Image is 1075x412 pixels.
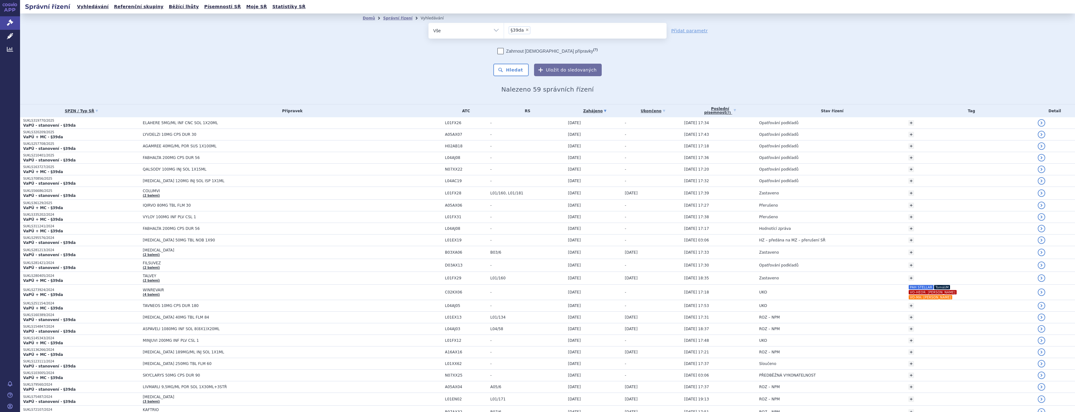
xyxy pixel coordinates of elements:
[143,385,299,389] span: LIVMARLI 9,5MG/ML POR SOL 1X30ML+3STŘ
[445,238,487,242] span: L01EX19
[1035,104,1075,117] th: Detail
[759,304,767,308] span: UKO
[568,385,581,389] span: [DATE]
[625,215,626,219] span: -
[23,177,140,181] p: SUKLS70856/2025
[568,304,581,308] span: [DATE]
[568,362,581,366] span: [DATE]
[445,203,487,208] span: A05AX06
[490,385,565,389] span: A05/6
[501,86,594,93] span: Nalezeno 59 správních řízení
[684,104,756,117] a: Poslednípísemnost(?)
[684,156,709,160] span: [DATE] 17:36
[490,215,565,219] span: -
[625,350,638,354] span: [DATE]
[1038,274,1045,282] a: detail
[568,132,581,137] span: [DATE]
[143,189,299,193] span: COLUMVI
[625,203,626,208] span: -
[1038,288,1045,296] a: detail
[490,132,565,137] span: -
[490,373,565,378] span: -
[167,3,201,11] a: Běžící lhůty
[445,121,487,125] span: L01FX26
[143,373,299,378] span: SKYCLARYS 50MG CPS DUR 90
[684,263,709,267] span: [DATE] 17:30
[1038,360,1045,367] a: detail
[445,362,487,366] span: L01XX62
[23,306,63,310] strong: VaPÚ + MC - §39da
[625,315,638,320] span: [DATE]
[759,263,798,267] span: Opatřování podkladů
[23,135,63,139] strong: VaPÚ + MC - §39da
[1038,225,1045,232] a: detail
[1038,395,1045,403] a: detail
[23,158,76,162] strong: VaPÚ - stanovení - §39da
[1038,213,1045,221] a: detail
[445,338,487,343] span: L01FX12
[445,156,487,160] span: L04AJ08
[1038,166,1045,173] a: detail
[1038,142,1045,150] a: detail
[143,167,299,172] span: QALSODY 100MG INJ SOL 1X15ML
[759,338,767,343] span: UKO
[1038,302,1045,309] a: detail
[1038,189,1045,197] a: detail
[143,194,160,197] a: (2 balení)
[445,304,487,308] span: L04AJ05
[1038,119,1045,127] a: detail
[23,371,140,375] p: SUKLS103005/2024
[143,266,160,269] a: (2 balení)
[490,226,565,231] span: -
[490,276,565,280] span: L01/160
[143,179,299,183] span: [MEDICAL_DATA] 120MG INJ SOL ISP 1X1ML
[759,191,779,195] span: Zastaveno
[445,179,487,183] span: L04AC19
[1038,337,1045,344] a: detail
[143,144,299,148] span: AGAMREE 40MG/ML POR SUS 1X100ML
[23,107,140,115] a: SPZN / Typ SŘ
[490,121,565,125] span: -
[1038,236,1045,244] a: detail
[759,215,778,219] span: Přerušeno
[908,326,914,332] a: +
[684,373,709,378] span: [DATE] 03:06
[625,373,626,378] span: -
[143,253,160,256] a: (2 balení)
[445,315,487,320] span: L01EX13
[445,385,487,389] span: A05AX04
[625,179,626,183] span: -
[23,387,76,392] strong: VaPÚ - stanovení - §39da
[445,191,487,195] span: L01FX28
[490,362,565,366] span: -
[23,236,140,240] p: SUKLS295576/2024
[23,253,76,257] strong: VaPÚ - stanovení - §39da
[625,167,626,172] span: -
[490,290,565,294] span: -
[908,237,914,243] a: +
[442,104,487,117] th: ATC
[568,338,581,343] span: [DATE]
[23,181,76,186] strong: VaPÚ - stanovení - §39da
[23,193,76,198] strong: VaPÚ - stanovení - §39da
[490,263,565,267] span: -
[909,290,957,294] i: VO-HEOR: [PERSON_NAME]
[759,362,776,366] span: Sloučeno
[625,226,626,231] span: -
[490,327,565,331] span: L04/58
[23,119,140,123] p: SUKLS319770/2025
[908,338,914,343] a: +
[759,238,825,242] span: HZ – předána na MZ – přerušení SŘ
[23,170,63,174] strong: VaPÚ + MC - §39da
[759,121,798,125] span: Opatřování podkladů
[202,3,243,11] a: Písemnosti SŘ
[568,179,581,183] span: [DATE]
[625,276,638,280] span: [DATE]
[490,156,565,160] span: -
[1038,325,1045,333] a: detail
[143,395,299,399] span: [MEDICAL_DATA]
[908,155,914,161] a: +
[143,215,299,219] span: VYLOY 100MG INF PLV CSL 1
[625,397,638,401] span: [DATE]
[23,229,63,233] strong: VaPÚ + MC - §39da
